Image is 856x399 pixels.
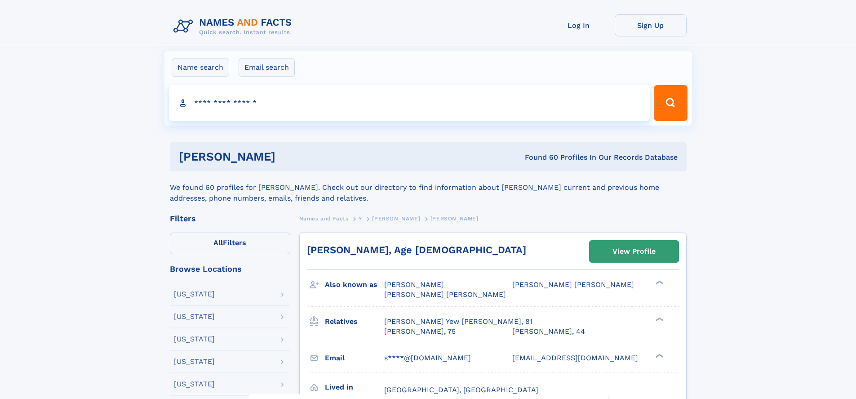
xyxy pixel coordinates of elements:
[325,350,384,366] h3: Email
[174,381,215,388] div: [US_STATE]
[384,290,506,299] span: [PERSON_NAME] [PERSON_NAME]
[325,314,384,329] h3: Relatives
[512,354,638,362] span: [EMAIL_ADDRESS][DOMAIN_NAME]
[179,151,400,162] h1: [PERSON_NAME]
[384,280,444,289] span: [PERSON_NAME]
[239,58,295,77] label: Email search
[325,380,384,395] h3: Lived in
[400,152,678,162] div: Found 60 Profiles In Our Records Database
[174,358,215,365] div: [US_STATE]
[384,317,532,327] a: [PERSON_NAME] Yew [PERSON_NAME], 81
[590,241,679,262] a: View Profile
[653,316,664,322] div: ❯
[512,327,585,336] a: [PERSON_NAME], 44
[174,291,215,298] div: [US_STATE]
[430,215,479,222] span: [PERSON_NAME]
[172,58,229,77] label: Name search
[170,215,290,223] div: Filters
[170,233,290,254] label: Filters
[170,14,299,39] img: Logo Names and Facts
[359,213,362,224] a: Y
[543,14,615,36] a: Log In
[653,280,664,286] div: ❯
[615,14,687,36] a: Sign Up
[654,85,687,121] button: Search Button
[372,213,420,224] a: [PERSON_NAME]
[174,313,215,320] div: [US_STATE]
[325,277,384,292] h3: Also known as
[174,336,215,343] div: [US_STATE]
[170,265,290,273] div: Browse Locations
[213,238,223,247] span: All
[384,386,538,394] span: [GEOGRAPHIC_DATA], [GEOGRAPHIC_DATA]
[299,213,349,224] a: Names and Facts
[372,215,420,222] span: [PERSON_NAME]
[384,327,456,336] a: [PERSON_NAME], 75
[512,280,634,289] span: [PERSON_NAME] [PERSON_NAME]
[307,244,526,256] a: [PERSON_NAME], Age [DEMOGRAPHIC_DATA]
[612,241,656,262] div: View Profile
[170,171,687,204] div: We found 60 profiles for [PERSON_NAME]. Check out our directory to find information about [PERSON...
[653,353,664,359] div: ❯
[169,85,650,121] input: search input
[359,215,362,222] span: Y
